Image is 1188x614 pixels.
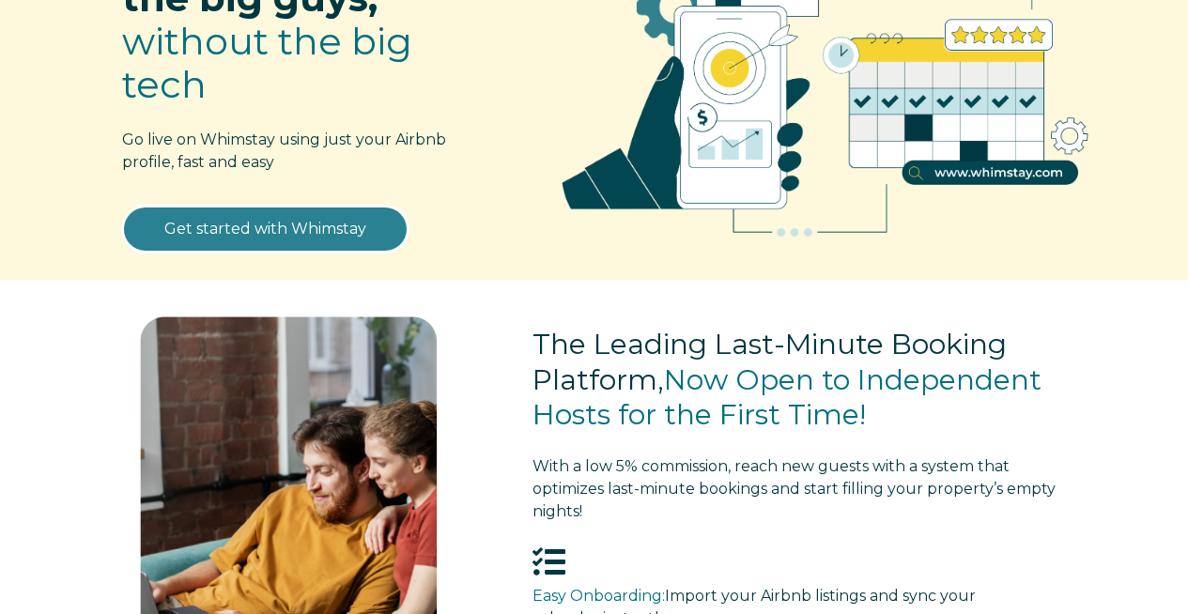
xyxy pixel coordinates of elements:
span: without the big tech [122,18,412,107]
span: tart filling your property’s empty nights! [532,457,1056,520]
span: Go live on Whimstay using just your Airbnb profile, fast and easy [122,130,446,171]
a: Get started with Whimstay [122,206,409,253]
span: Easy Onboarding: [532,587,665,605]
span: The Leading Last-Minute Booking Platform, [532,327,1007,397]
span: With a low 5% commission, reach new guests with a system that optimizes last-minute bookings and s [532,457,1010,498]
span: Now Open to Independent Hosts for the First Time! [532,362,1041,433]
